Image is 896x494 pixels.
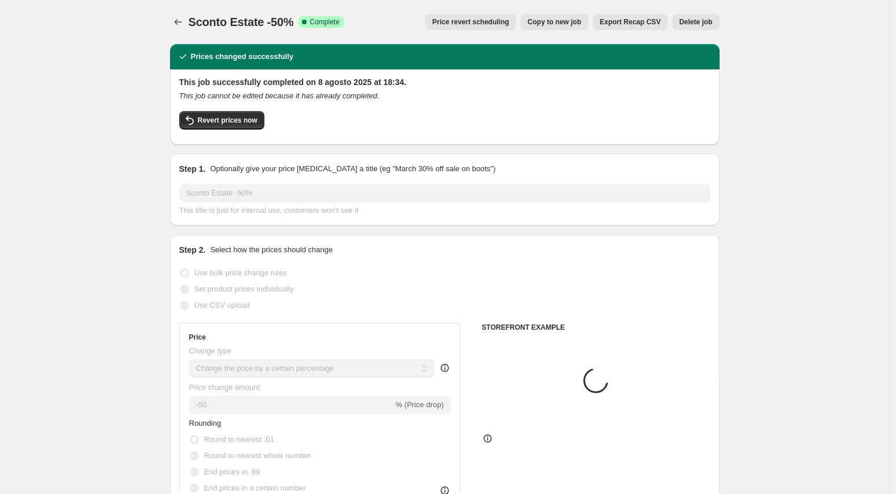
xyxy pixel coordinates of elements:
[482,323,710,332] h6: STOREFRONT EXAMPLE
[179,111,264,130] button: Revert prices now
[210,244,333,256] p: Select how the prices should change
[179,76,710,88] h2: This job successfully completed on 8 agosto 2025 at 18:34.
[189,396,393,414] input: -15
[679,17,712,27] span: Delete job
[425,14,516,30] button: Price revert scheduling
[672,14,719,30] button: Delete job
[179,163,206,175] h2: Step 1.
[198,116,257,125] span: Revert prices now
[189,333,206,342] h3: Price
[179,184,710,202] input: 30% off holiday sale
[189,419,222,427] span: Rounding
[204,435,274,444] span: Round to nearest .01
[593,14,668,30] button: Export Recap CSV
[210,163,495,175] p: Optionally give your price [MEDICAL_DATA] a title (eg "March 30% off sale on boots")
[204,484,306,492] span: End prices in a certain number
[179,91,379,100] i: This job cannot be edited because it has already completed.
[189,383,260,392] span: Price change amount
[179,244,206,256] h2: Step 2.
[600,17,661,27] span: Export Recap CSV
[396,400,444,409] span: % (Price drop)
[194,268,287,277] span: Use bulk price change rules
[189,16,294,28] span: Sconto Estate -50%
[432,17,509,27] span: Price revert scheduling
[310,17,340,27] span: Complete
[204,467,260,476] span: End prices in .99
[191,51,294,62] h2: Prices changed successfully
[189,346,232,355] span: Change type
[194,301,250,309] span: Use CSV upload
[528,17,581,27] span: Copy to new job
[204,451,311,460] span: Round to nearest whole number
[439,362,451,374] div: help
[194,285,294,293] span: Set product prices individually
[179,206,359,215] span: This title is just for internal use, customers won't see it
[170,14,186,30] button: Price change jobs
[521,14,588,30] button: Copy to new job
